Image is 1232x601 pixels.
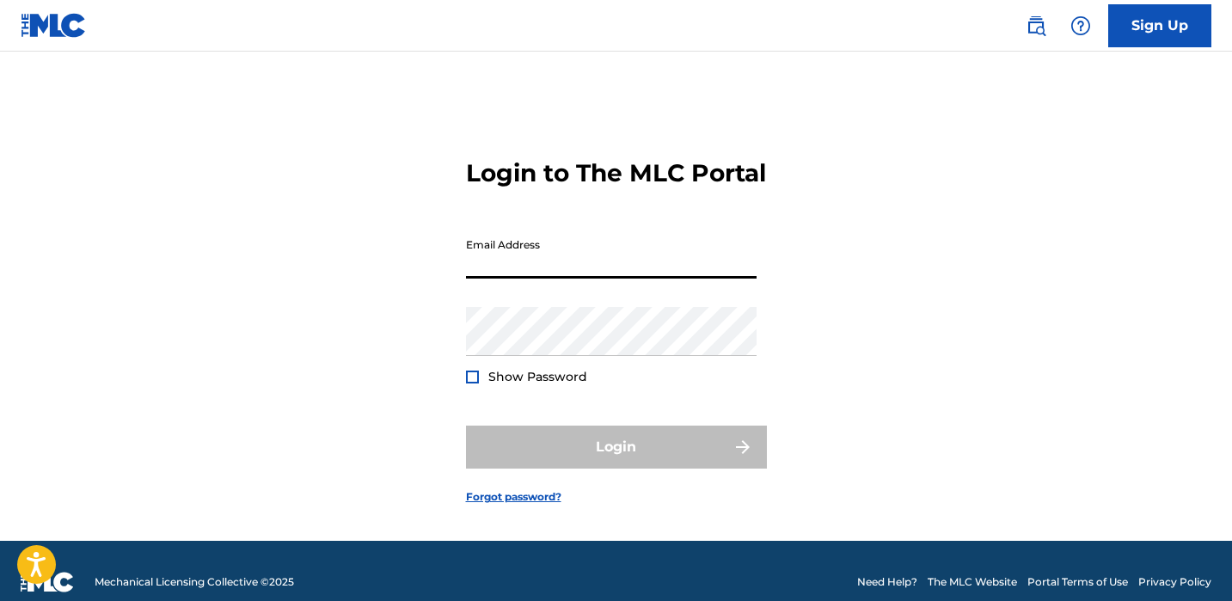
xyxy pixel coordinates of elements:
a: Portal Terms of Use [1027,574,1128,590]
a: Privacy Policy [1138,574,1211,590]
span: Show Password [488,369,587,384]
div: Help [1063,9,1098,43]
a: Forgot password? [466,489,561,505]
iframe: Chat Widget [1146,518,1232,601]
a: Need Help? [857,574,917,590]
span: Mechanical Licensing Collective © 2025 [95,574,294,590]
img: MLC Logo [21,13,87,38]
img: search [1026,15,1046,36]
img: logo [21,572,74,592]
img: help [1070,15,1091,36]
h3: Login to The MLC Portal [466,158,766,188]
a: Public Search [1019,9,1053,43]
a: Sign Up [1108,4,1211,47]
a: The MLC Website [928,574,1017,590]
